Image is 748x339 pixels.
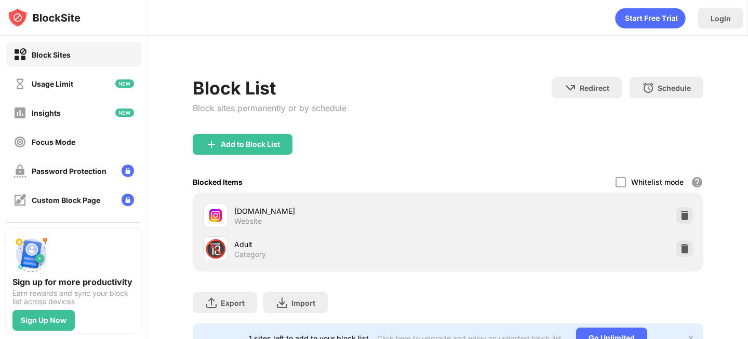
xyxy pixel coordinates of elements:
div: Insights [32,109,61,117]
div: Website [234,216,262,226]
div: Sign Up Now [21,316,66,324]
img: insights-off.svg [14,106,26,119]
div: Block List [193,77,346,99]
img: password-protection-off.svg [14,165,26,178]
div: Login [711,14,731,23]
div: Usage Limit [32,79,73,88]
div: Password Protection [32,167,106,175]
div: Custom Block Page [32,196,100,205]
img: new-icon.svg [115,109,134,117]
div: Whitelist mode [631,178,684,186]
div: Adult [234,239,448,250]
img: block-on.svg [14,48,26,61]
img: favicons [209,209,222,222]
div: Category [234,250,266,259]
div: Redirect [580,84,609,92]
img: time-usage-off.svg [14,77,26,90]
div: Schedule [658,84,691,92]
div: 🔞 [205,238,226,260]
div: Import [291,299,315,307]
div: Add to Block List [221,140,280,148]
img: lock-menu.svg [122,194,134,206]
div: Block sites permanently or by schedule [193,103,346,113]
img: new-icon.svg [115,79,134,88]
div: Block Sites [32,50,71,59]
div: Sign up for more productivity [12,277,135,287]
img: push-signup.svg [12,235,50,273]
img: customize-block-page-off.svg [14,194,26,207]
img: lock-menu.svg [122,165,134,177]
img: logo-blocksite.svg [7,7,81,28]
div: Export [221,299,245,307]
div: [DOMAIN_NAME] [234,206,448,216]
div: animation [615,8,686,29]
img: focus-off.svg [14,135,26,148]
div: Focus Mode [32,138,75,146]
div: Earn rewards and sync your block list across devices [12,289,135,306]
div: Blocked Items [193,178,243,186]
